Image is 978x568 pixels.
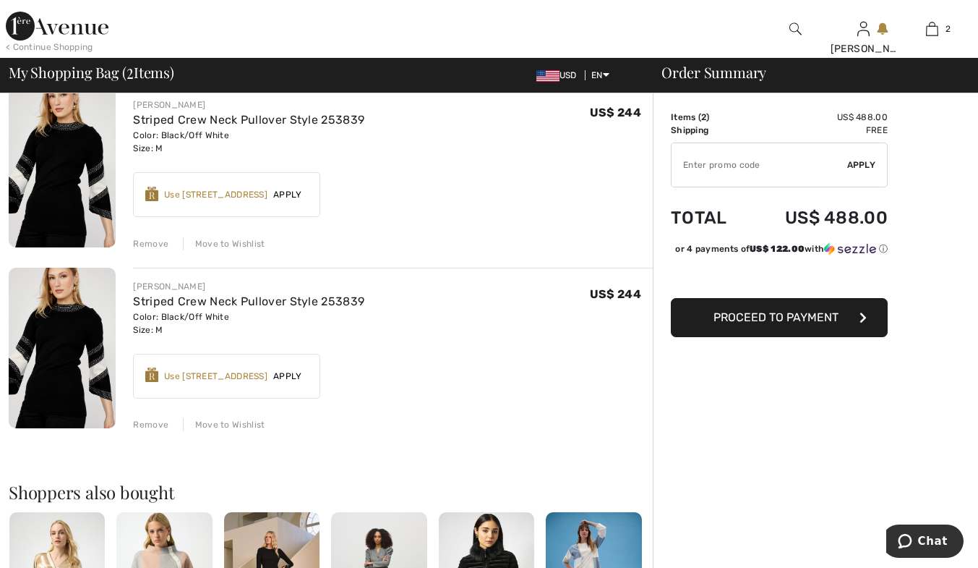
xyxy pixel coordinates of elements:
[789,20,802,38] img: search the website
[9,86,116,247] img: Striped Crew Neck Pullover Style 253839
[591,70,609,80] span: EN
[886,525,964,561] iframe: Opens a widget where you can chat to one of our agents
[747,124,888,137] td: Free
[6,12,108,41] img: 1ère Avenue
[133,237,168,250] div: Remove
[133,129,364,155] div: Color: Black/Off White Size: M
[133,280,364,293] div: [PERSON_NAME]
[183,418,265,431] div: Move to Wishlist
[671,242,888,260] div: or 4 payments ofUS$ 122.00withSezzle Click to learn more about Sezzle
[671,124,747,137] td: Shipping
[267,370,308,383] span: Apply
[164,370,267,383] div: Use [STREET_ADDRESS]
[713,310,838,324] span: Proceed to Payment
[945,22,951,35] span: 2
[675,242,888,255] div: or 4 payments of with
[536,70,583,80] span: USD
[145,187,158,201] img: Reward-Logo.svg
[133,113,364,127] a: Striped Crew Neck Pullover Style 253839
[183,237,265,250] div: Move to Wishlist
[857,20,870,38] img: My Info
[644,65,969,80] div: Order Summary
[9,268,116,429] img: Striped Crew Neck Pullover Style 253839
[133,98,364,111] div: [PERSON_NAME]
[145,368,158,382] img: Reward-Logo.svg
[750,244,805,254] span: US$ 122.00
[747,111,888,124] td: US$ 488.00
[133,310,364,336] div: Color: Black/Off White Size: M
[126,62,134,80] span: 2
[857,22,870,35] a: Sign In
[133,294,364,308] a: Striped Crew Neck Pullover Style 253839
[590,287,641,301] span: US$ 244
[671,298,888,337] button: Proceed to Payment
[9,483,653,501] h2: Shoppers also bought
[747,193,888,242] td: US$ 488.00
[6,41,93,54] div: < Continue Shopping
[671,111,747,124] td: Items ( )
[701,112,706,122] span: 2
[824,242,876,255] img: Sezzle
[164,188,267,201] div: Use [STREET_ADDRESS]
[671,193,747,242] td: Total
[672,143,847,187] input: Promo code
[847,158,876,171] span: Apply
[536,70,559,82] img: US Dollar
[926,20,938,38] img: My Bag
[267,188,308,201] span: Apply
[9,65,174,80] span: My Shopping Bag ( Items)
[590,106,641,119] span: US$ 244
[831,41,898,56] div: [PERSON_NAME]
[133,418,168,431] div: Remove
[671,260,888,293] iframe: PayPal-paypal
[898,20,966,38] a: 2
